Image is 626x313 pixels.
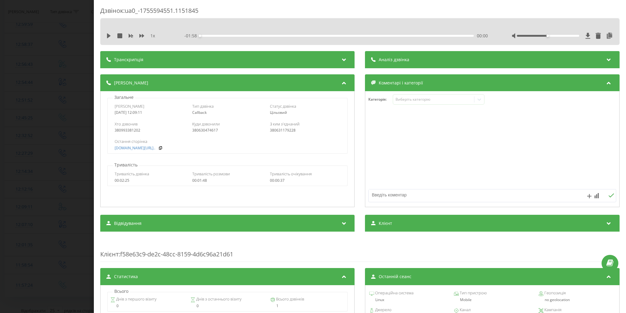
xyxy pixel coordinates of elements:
p: Загальне [113,94,135,100]
p: Тривалість [113,162,139,168]
div: Виберіть категорію [396,97,472,102]
div: 00:01:48 [192,178,263,183]
span: Геопозиція [543,290,566,296]
span: Тривалість розмови [192,171,230,177]
span: [PERSON_NAME] [115,103,144,109]
span: Статистика [114,274,138,280]
div: : f58e63c9-de2c-48cc-8159-4d6c96a21d61 [100,238,620,262]
span: Кампанія [543,307,562,313]
span: Статус дзвінка [270,103,296,109]
span: 1 x [150,33,155,39]
span: Аналіз дзвінка [379,57,410,63]
span: [PERSON_NAME] [114,80,148,86]
div: 0 [111,304,185,308]
span: Цільовий [270,110,287,115]
span: - 01:58 [185,33,200,39]
span: Канал [459,307,471,313]
span: Callback [192,110,207,115]
span: Відвідування [114,220,142,226]
span: Днів з останнього візиту [195,296,241,302]
div: 380630474617 [192,128,263,132]
span: Тип дзвінка [192,103,214,109]
span: З ким з'єднаний [270,121,300,127]
span: Остання сторінка [115,139,147,144]
div: 380993381202 [115,128,185,132]
span: Тривалість очікування [270,171,312,177]
div: no geolocation [539,298,615,302]
span: Всього дзвінків [275,296,304,302]
span: 00:00 [477,33,488,39]
div: Accessibility label [199,35,201,37]
h4: Категорія : [369,97,393,102]
span: Останній сеанс [379,274,412,280]
span: Транскрипція [114,57,143,63]
span: Тип пристрою [459,290,487,296]
div: 0 [190,304,265,308]
div: Linux [370,298,446,302]
div: Mobile [454,298,531,302]
span: Тривалість дзвінка [115,171,149,177]
div: 00:00:37 [270,178,341,183]
div: 380631179228 [270,128,341,132]
span: Днів з першого візиту [116,296,157,302]
p: Всього [113,288,130,294]
div: 1 [270,304,344,308]
span: Джерело [374,307,392,313]
span: Хто дзвонив [115,121,138,127]
div: Дзвінок : ua0_-1755594551.1151845 [100,6,620,18]
a: [DOMAIN_NAME][URL].. [115,146,155,150]
div: 00:02:25 [115,178,185,183]
div: [DATE] 12:09:11 [115,110,185,115]
span: Коментарі і категорії [379,80,423,86]
div: Accessibility label [547,35,549,37]
span: Операційна система [374,290,414,296]
span: Клієнт [100,250,119,258]
span: Куди дзвонили [192,121,220,127]
span: Клієнт [379,220,392,226]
